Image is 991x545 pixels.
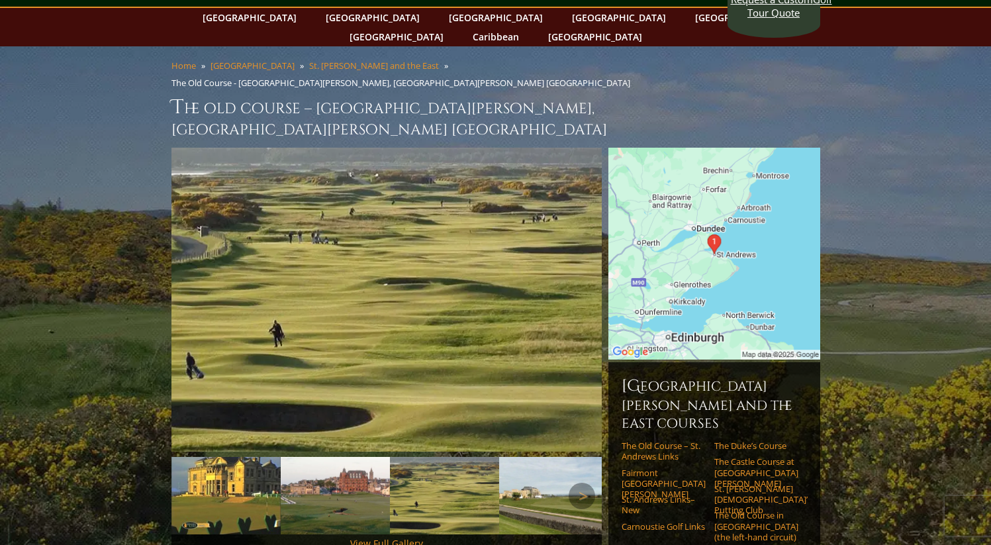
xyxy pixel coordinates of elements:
a: The Old Course – St. Andrews Links [622,440,706,462]
img: Google Map of St Andrews Links, St Andrews, United Kingdom [608,148,820,360]
a: Next [569,483,595,509]
h1: The Old Course – [GEOGRAPHIC_DATA][PERSON_NAME], [GEOGRAPHIC_DATA][PERSON_NAME] [GEOGRAPHIC_DATA] [171,94,820,140]
a: [GEOGRAPHIC_DATA] [542,27,649,46]
a: Fairmont [GEOGRAPHIC_DATA][PERSON_NAME] [622,468,706,500]
a: [GEOGRAPHIC_DATA] [343,27,450,46]
a: The Duke’s Course [714,440,798,451]
a: Caribbean [466,27,526,46]
a: Home [171,60,196,72]
a: St. [PERSON_NAME] [DEMOGRAPHIC_DATA]’ Putting Club [714,483,798,516]
a: [GEOGRAPHIC_DATA] [196,8,303,27]
h6: [GEOGRAPHIC_DATA][PERSON_NAME] and the East Courses [622,375,807,432]
a: St. [PERSON_NAME] and the East [309,60,439,72]
a: The Old Course in [GEOGRAPHIC_DATA] (the left-hand circuit) [714,510,798,542]
a: [GEOGRAPHIC_DATA] [211,60,295,72]
li: The Old Course - [GEOGRAPHIC_DATA][PERSON_NAME], [GEOGRAPHIC_DATA][PERSON_NAME] [GEOGRAPHIC_DATA] [171,77,636,89]
a: St. Andrews Links–New [622,494,706,516]
a: [GEOGRAPHIC_DATA] [319,8,426,27]
a: Carnoustie Golf Links [622,521,706,532]
a: The Castle Course at [GEOGRAPHIC_DATA][PERSON_NAME] [714,456,798,489]
a: [GEOGRAPHIC_DATA] [688,8,796,27]
a: [GEOGRAPHIC_DATA] [442,8,549,27]
a: [GEOGRAPHIC_DATA] [565,8,673,27]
